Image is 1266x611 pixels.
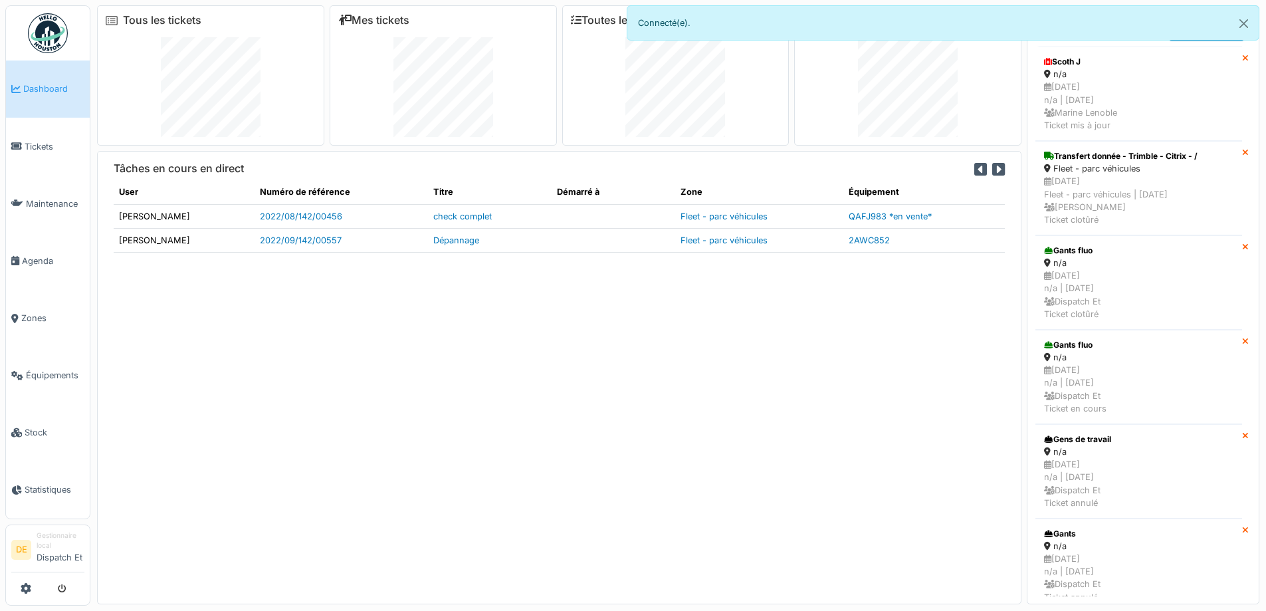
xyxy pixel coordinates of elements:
div: [DATE] n/a | [DATE] Dispatch Et Ticket en cours [1044,364,1233,415]
div: n/a [1044,257,1233,269]
span: Dashboard [23,82,84,95]
div: [DATE] Fleet - parc véhicules | [DATE] [PERSON_NAME] Ticket clotûré [1044,175,1233,226]
li: Dispatch Et [37,531,84,569]
a: Mes tickets [338,14,409,27]
span: Stock [25,426,84,439]
th: Numéro de référence [255,180,429,204]
h6: Tâches en cours en direct [114,162,244,175]
th: Zone [675,180,843,204]
th: Titre [428,180,552,204]
a: Transfert donnée - Trimble - Citrix - / Fleet - parc véhicules [DATE]Fleet - parc véhicules | [DA... [1035,141,1242,235]
a: check complet [433,211,492,221]
a: Gants fluo n/a [DATE]n/a | [DATE] Dispatch EtTicket en cours [1035,330,1242,424]
a: Tickets [6,118,90,175]
div: Gants fluo [1044,245,1233,257]
a: Maintenance [6,175,90,232]
a: QAFJ983 *en vente* [849,211,932,221]
a: Dépannage [433,235,479,245]
div: Scoth J [1044,56,1233,68]
div: [DATE] n/a | [DATE] Dispatch Et Ticket annulé [1044,552,1233,604]
div: n/a [1044,68,1233,80]
a: Fleet - parc véhicules [681,235,768,245]
a: Stock [6,404,90,461]
span: Maintenance [26,197,84,210]
a: Équipements [6,347,90,404]
a: Toutes les tâches [571,14,670,27]
th: Démarré à [552,180,675,204]
img: Badge_color-CXgf-gQk.svg [28,13,68,53]
td: [PERSON_NAME] [114,204,255,228]
span: Équipements [26,369,84,382]
span: Tickets [25,140,84,153]
a: Statistiques [6,461,90,519]
a: Agenda [6,232,90,289]
a: Dashboard [6,61,90,118]
li: DE [11,540,31,560]
a: 2022/09/142/00557 [260,235,342,245]
a: 2022/08/142/00456 [260,211,342,221]
div: [DATE] n/a | [DATE] Dispatch Et Ticket annulé [1044,458,1233,509]
td: [PERSON_NAME] [114,228,255,252]
div: n/a [1044,351,1233,364]
div: [DATE] n/a | [DATE] Marine Lenoble Ticket mis à jour [1044,80,1233,132]
a: Gants fluo n/a [DATE]n/a | [DATE] Dispatch EtTicket clotûré [1035,235,1242,330]
a: Gens de travail n/a [DATE]n/a | [DATE] Dispatch EtTicket annulé [1035,424,1242,519]
th: Équipement [843,180,1005,204]
span: Agenda [22,255,84,267]
div: n/a [1044,540,1233,552]
div: Gants [1044,528,1233,540]
a: Tous les tickets [123,14,201,27]
a: Fleet - parc véhicules [681,211,768,221]
span: Statistiques [25,483,84,496]
a: Scoth J n/a [DATE]n/a | [DATE] Marine LenobleTicket mis à jour [1035,47,1242,141]
a: Zones [6,290,90,347]
div: Transfert donnée - Trimble - Citrix - / [1044,150,1233,162]
button: Close [1229,6,1259,41]
div: n/a [1044,445,1233,458]
div: [DATE] n/a | [DATE] Dispatch Et Ticket clotûré [1044,269,1233,320]
div: Fleet - parc véhicules [1044,162,1233,175]
span: translation missing: fr.shared.user [119,187,138,197]
a: DE Gestionnaire localDispatch Et [11,531,84,572]
a: 2AWC852 [849,235,890,245]
div: Gestionnaire local [37,531,84,551]
div: Gants fluo [1044,339,1233,351]
div: Connecté(e). [627,5,1260,41]
div: Gens de travail [1044,433,1233,445]
span: Zones [21,312,84,324]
